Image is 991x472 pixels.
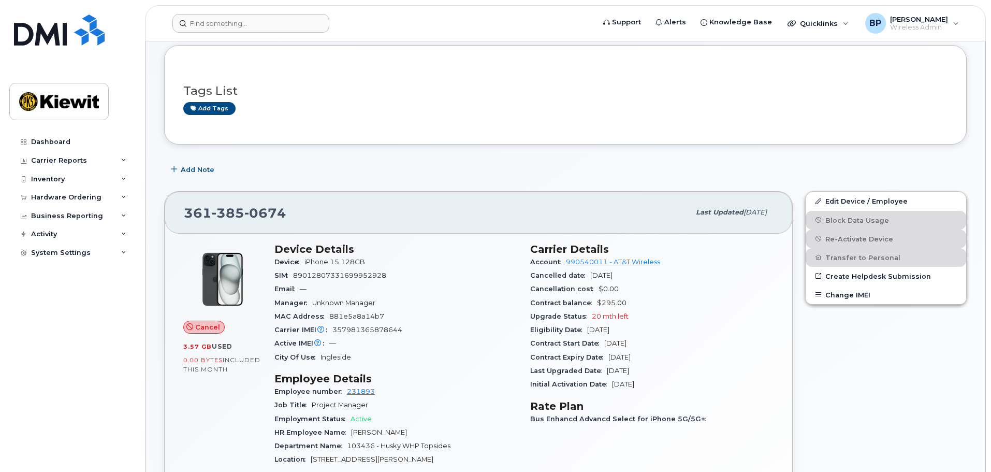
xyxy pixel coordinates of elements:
[648,12,693,33] a: Alerts
[612,17,641,27] span: Support
[806,267,966,285] a: Create Helpdesk Submission
[530,326,587,334] span: Eligibility Date
[806,230,966,248] button: Re-Activate Device
[274,299,312,307] span: Manager
[858,13,966,34] div: Belen Pena
[806,248,966,267] button: Transfer to Personal
[304,258,365,266] span: iPhone 15 128GB
[274,442,347,450] span: Department Name
[530,258,566,266] span: Account
[530,415,711,423] span: Bus Enhancd Advancd Select for iPhone 5G/5G+
[696,208,744,216] span: Last updated
[274,339,329,347] span: Active IMEI
[274,271,293,279] span: SIM
[825,235,893,242] span: Re-Activate Device
[351,428,407,436] span: [PERSON_NAME]
[274,455,311,463] span: Location
[347,388,375,395] a: 231893
[530,380,612,388] span: Initial Activation Date
[806,192,966,210] a: Edit Device / Employee
[530,353,608,361] span: Contract Expiry Date
[274,243,518,255] h3: Device Details
[312,401,368,409] span: Project Manager
[530,367,607,375] span: Last Upgraded Date
[274,415,351,423] span: Employment Status
[274,285,300,293] span: Email
[800,19,838,27] span: Quicklinks
[590,271,613,279] span: [DATE]
[869,17,881,30] span: BP
[607,367,629,375] span: [DATE]
[329,339,336,347] span: —
[592,312,629,320] span: 20 mth left
[274,388,347,395] span: Employee number
[597,299,626,307] span: $295.00
[293,271,386,279] span: 89012807331699952928
[530,271,590,279] span: Cancelled date
[320,353,351,361] span: Ingleside
[164,160,223,179] button: Add Note
[183,102,236,115] a: Add tags
[530,400,774,412] h3: Rate Plan
[172,14,329,33] input: Find something...
[274,428,351,436] span: HR Employee Name
[596,12,648,33] a: Support
[744,208,767,216] span: [DATE]
[244,205,286,221] span: 0674
[530,312,592,320] span: Upgrade Status
[351,415,372,423] span: Active
[806,211,966,230] button: Block Data Usage
[184,205,286,221] span: 361
[183,343,212,350] span: 3.57 GB
[274,258,304,266] span: Device
[183,356,260,373] span: included this month
[300,285,307,293] span: —
[664,17,686,27] span: Alerts
[212,205,244,221] span: 385
[181,165,214,175] span: Add Note
[530,339,604,347] span: Contract Start Date
[312,299,375,307] span: Unknown Manager
[347,442,450,450] span: 103436 - Husky WHP Topsides
[274,401,312,409] span: Job Title
[274,326,332,334] span: Carrier IMEI
[530,243,774,255] h3: Carrier Details
[890,15,948,23] span: [PERSON_NAME]
[709,17,772,27] span: Knowledge Base
[274,312,329,320] span: MAC Address
[311,455,433,463] span: [STREET_ADDRESS][PERSON_NAME]
[890,23,948,32] span: Wireless Admin
[530,299,597,307] span: Contract balance
[195,322,220,332] span: Cancel
[183,84,948,97] h3: Tags List
[274,353,320,361] span: City Of Use
[608,353,631,361] span: [DATE]
[212,342,232,350] span: used
[780,13,856,34] div: Quicklinks
[530,285,599,293] span: Cancellation cost
[806,285,966,304] button: Change IMEI
[946,427,983,464] iframe: Messenger Launcher
[693,12,779,33] a: Knowledge Base
[192,248,254,310] img: iPhone_15_Black.png
[332,326,402,334] span: 357981365878644
[329,312,384,320] span: 881e5a8a14b7
[587,326,609,334] span: [DATE]
[599,285,619,293] span: $0.00
[274,373,518,385] h3: Employee Details
[612,380,634,388] span: [DATE]
[604,339,626,347] span: [DATE]
[566,258,660,266] a: 990540011 - AT&T Wireless
[183,356,223,364] span: 0.00 Bytes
